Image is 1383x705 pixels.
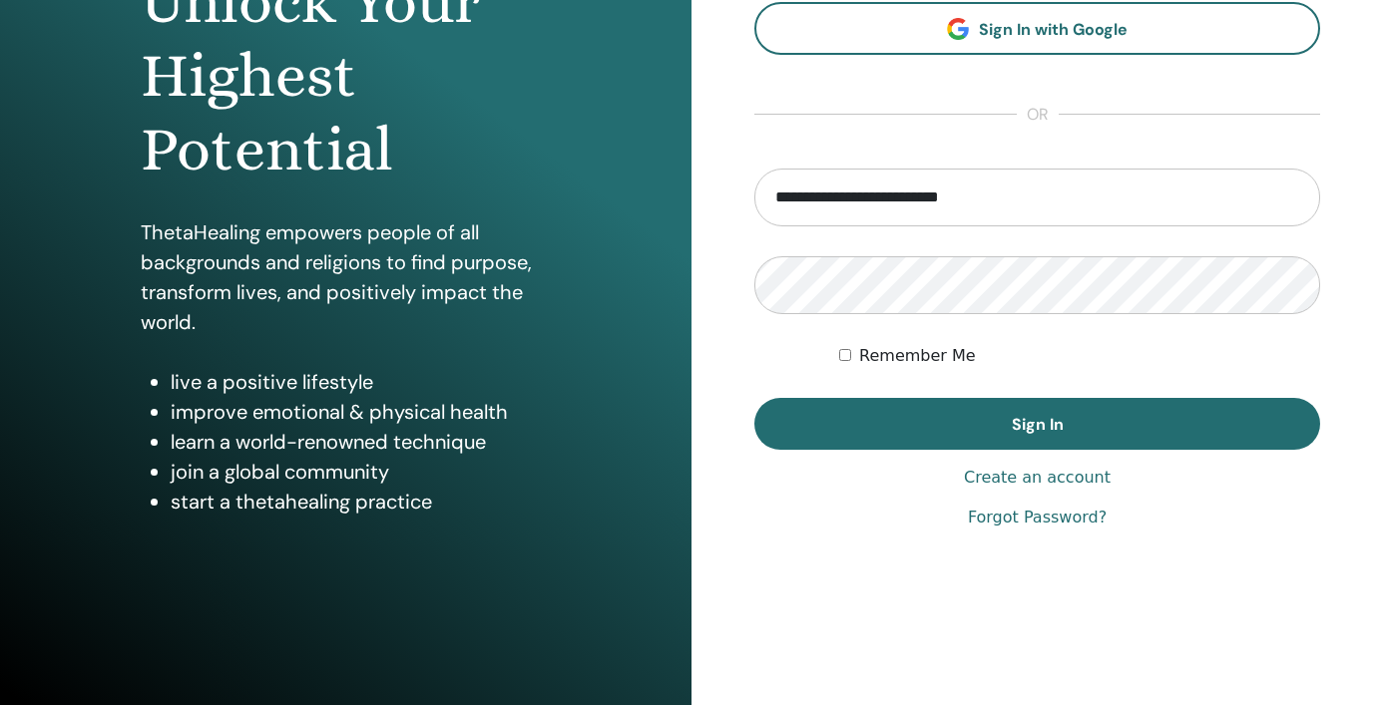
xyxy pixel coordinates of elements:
span: or [1017,103,1059,127]
a: Create an account [964,466,1111,490]
a: Sign In with Google [754,2,1320,55]
li: learn a world-renowned technique [171,427,552,457]
li: live a positive lifestyle [171,367,552,397]
li: join a global community [171,457,552,487]
button: Sign In [754,398,1320,450]
div: Keep me authenticated indefinitely or until I manually logout [839,344,1320,368]
li: start a thetahealing practice [171,487,552,517]
li: improve emotional & physical health [171,397,552,427]
label: Remember Me [859,344,976,368]
p: ThetaHealing empowers people of all backgrounds and religions to find purpose, transform lives, a... [141,217,552,337]
span: Sign In with Google [979,19,1128,40]
span: Sign In [1012,414,1064,435]
a: Forgot Password? [968,506,1107,529]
